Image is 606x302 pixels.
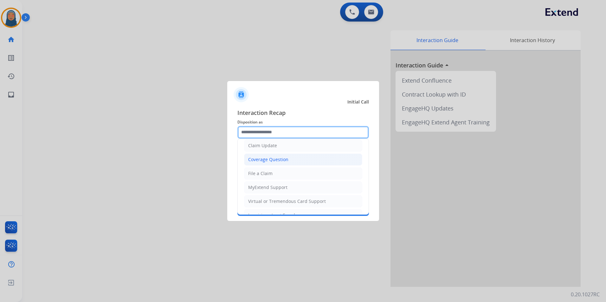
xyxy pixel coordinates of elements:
span: Initial Call [347,99,369,105]
div: Virtual or Tremendous Card Support [248,198,326,204]
div: Claim Update [248,142,277,149]
div: Inquiring about Fraud [248,212,295,218]
img: contactIcon [234,87,249,102]
div: MyExtend Support [248,184,287,191]
span: Disposition as [237,118,369,126]
span: Interaction Recap [237,108,369,118]
p: 0.20.1027RC [571,291,600,298]
div: Coverage Question [248,156,288,163]
div: File a Claim [248,170,273,177]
